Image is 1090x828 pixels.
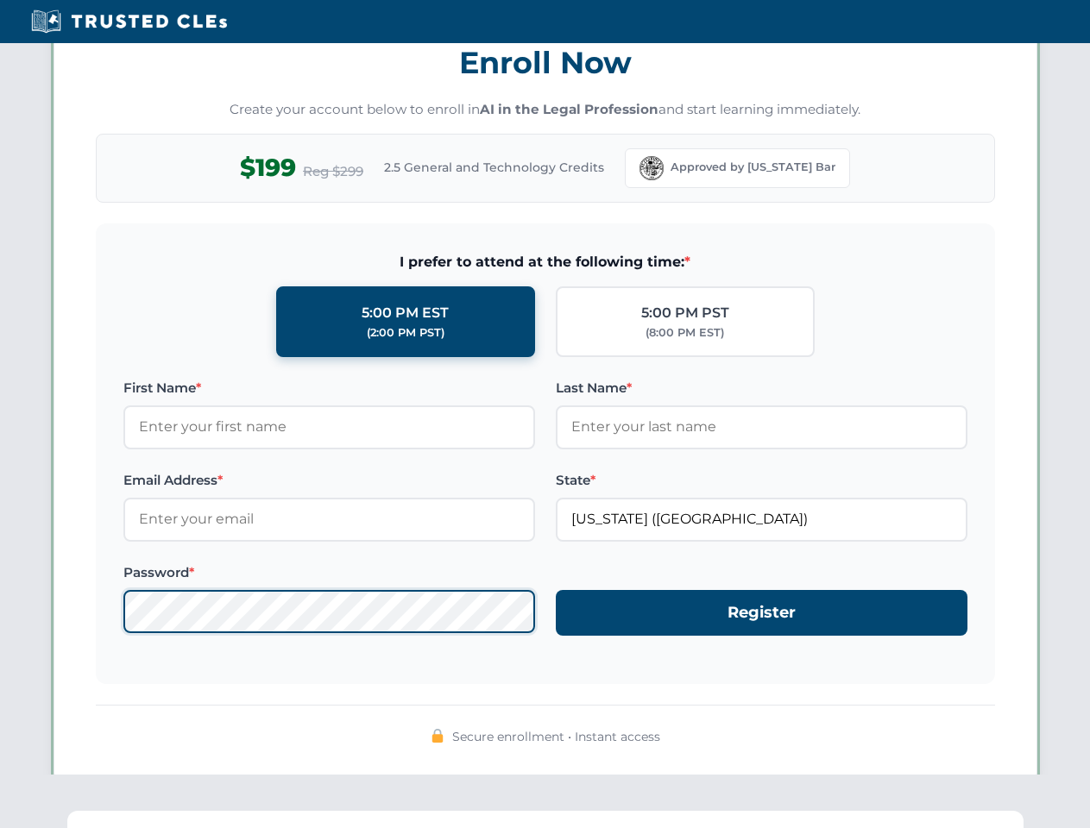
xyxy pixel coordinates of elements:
[123,405,535,448] input: Enter your first name
[640,156,664,180] img: Florida Bar
[646,324,724,342] div: (8:00 PM EST)
[123,251,967,273] span: I prefer to attend at the following time:
[556,378,967,398] label: Last Name
[452,727,660,746] span: Secure enrollment • Instant access
[431,729,444,743] img: 🔒
[96,100,995,120] p: Create your account below to enroll in and start learning immediately.
[480,101,658,117] strong: AI in the Legal Profession
[26,9,232,34] img: Trusted CLEs
[240,148,296,187] span: $199
[556,470,967,491] label: State
[556,405,967,448] input: Enter your last name
[123,498,535,541] input: Enter your email
[556,590,967,636] button: Register
[123,562,535,583] label: Password
[303,161,363,182] span: Reg $299
[556,498,967,541] input: Florida (FL)
[384,158,604,177] span: 2.5 General and Technology Credits
[641,302,729,324] div: 5:00 PM PST
[367,324,444,342] div: (2:00 PM PST)
[123,378,535,398] label: First Name
[96,35,995,90] h3: Enroll Now
[671,159,835,176] span: Approved by [US_STATE] Bar
[123,470,535,491] label: Email Address
[362,302,449,324] div: 5:00 PM EST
